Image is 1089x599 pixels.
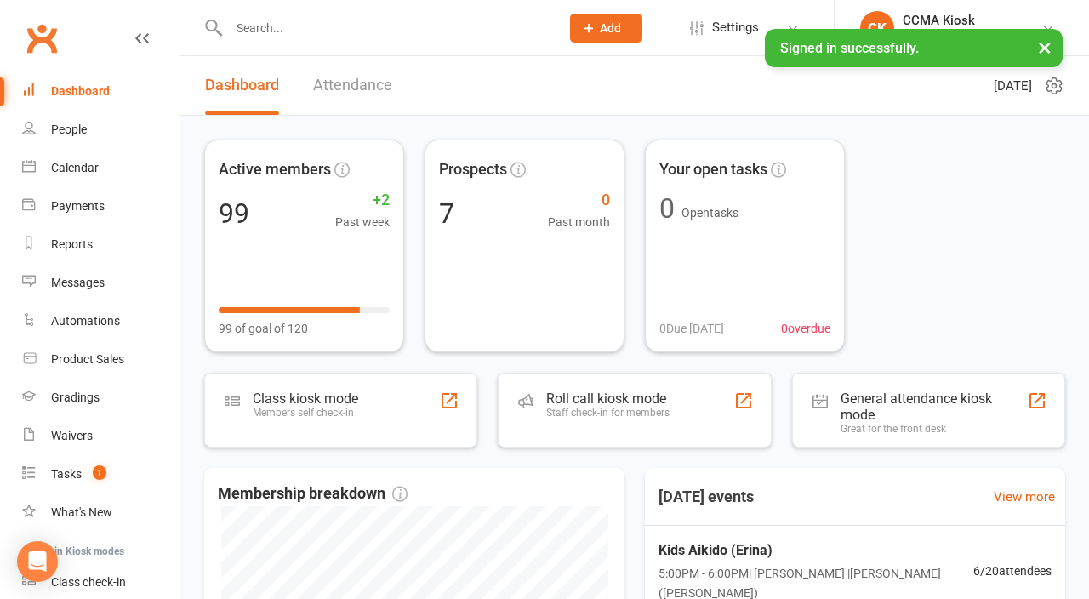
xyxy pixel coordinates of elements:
div: Calendar [51,161,99,174]
span: 0 [548,188,610,213]
a: Clubworx [20,17,63,60]
a: Payments [22,187,180,225]
div: Roll call kiosk mode [546,391,670,407]
a: Tasks 1 [22,455,180,493]
a: What's New [22,493,180,532]
button: × [1029,29,1060,66]
a: Automations [22,302,180,340]
div: Tasks [51,467,82,481]
a: Messages [22,264,180,302]
span: 6 / 20 attendees [973,562,1052,580]
div: Class kiosk mode [253,391,358,407]
div: 0 [659,195,675,222]
div: Reports [51,237,93,251]
div: Gradings [51,391,100,404]
a: People [22,111,180,149]
div: CCMA Kiosk [903,13,1040,28]
span: 1 [93,465,106,480]
a: Gradings [22,379,180,417]
span: +2 [335,188,390,213]
div: Great for the front desk [841,423,1028,435]
div: Class check-in [51,575,126,589]
h3: [DATE] events [645,482,767,512]
div: Automations [51,314,120,328]
span: Active members [219,157,331,182]
span: Membership breakdown [218,482,408,506]
div: Dashboard [51,84,110,98]
a: Attendance [313,56,392,115]
span: Past month [548,213,610,231]
span: Prospects [439,157,507,182]
span: Past week [335,213,390,231]
div: Open Intercom Messenger [17,541,58,582]
div: Central Coast Martial Arts [903,28,1040,43]
button: Add [570,14,642,43]
div: 99 [219,200,249,227]
a: Waivers [22,417,180,455]
span: [DATE] [994,76,1032,96]
div: Waivers [51,429,93,442]
div: What's New [51,505,112,519]
div: Members self check-in [253,407,358,419]
div: General attendance kiosk mode [841,391,1028,423]
span: Add [600,21,621,35]
span: Signed in successfully. [780,40,919,56]
a: View more [994,487,1055,507]
span: 99 of goal of 120 [219,319,308,338]
div: Product Sales [51,352,124,366]
div: People [51,123,87,136]
a: Reports [22,225,180,264]
input: Search... [224,16,548,40]
a: Product Sales [22,340,180,379]
span: Settings [712,9,759,47]
span: Your open tasks [659,157,767,182]
div: Messages [51,276,105,289]
div: 7 [439,200,454,227]
a: Calendar [22,149,180,187]
span: 0 overdue [781,319,830,338]
a: Dashboard [205,56,279,115]
div: CK [860,11,894,45]
span: 0 Due [DATE] [659,319,724,338]
div: Staff check-in for members [546,407,670,419]
span: Kids Aikido (Erina) [659,539,973,562]
span: Open tasks [681,206,738,220]
a: Dashboard [22,72,180,111]
div: Payments [51,199,105,213]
